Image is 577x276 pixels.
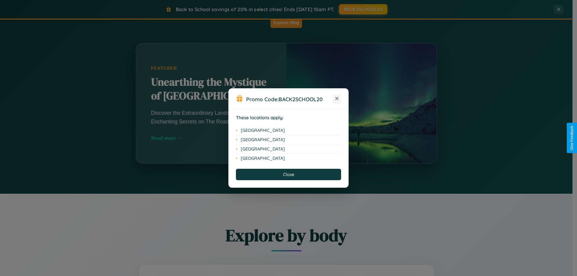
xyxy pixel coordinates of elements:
button: Close [236,169,341,180]
li: [GEOGRAPHIC_DATA] [236,144,341,154]
div: Give Feedback [570,126,574,150]
strong: These locations apply: [236,115,284,120]
h3: Promo Code: [246,96,333,102]
li: [GEOGRAPHIC_DATA] [236,135,341,144]
li: [GEOGRAPHIC_DATA] [236,154,341,163]
b: BACK2SCHOOL20 [279,96,323,102]
li: [GEOGRAPHIC_DATA] [236,126,341,135]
